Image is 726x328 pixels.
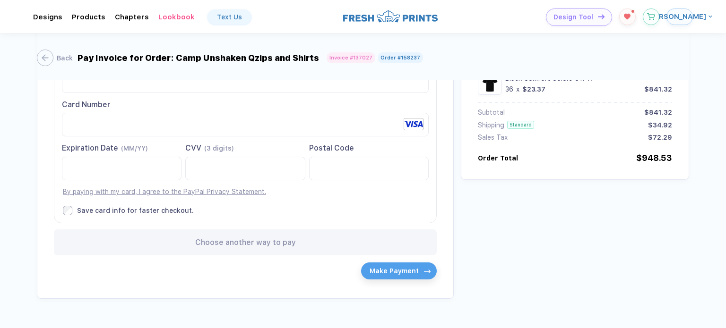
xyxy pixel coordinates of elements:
div: Invoice # 137027 [329,55,372,61]
button: [PERSON_NAME] [666,8,693,25]
iframe: Secure Credit Card Frame - CVV [193,157,297,180]
span: Design Tool [553,13,593,21]
div: Back [57,54,73,62]
button: Back [37,50,73,66]
div: Lookbook [158,13,195,21]
div: Sales Tax [478,134,508,141]
div: Order Total [478,154,518,162]
div: x [515,85,520,93]
iframe: Secure Credit Card Frame - Credit Card Number [70,113,421,136]
iframe: Secure Credit Card Frame - Postal Code [317,157,421,180]
iframe: To enrich screen reader interactions, please activate Accessibility in Grammarly extension settings [70,70,421,93]
div: DesignsToggle dropdown menu [33,13,62,21]
iframe: Secure Credit Card Frame - Expiration Date [70,157,173,180]
div: Postal Code [309,143,429,153]
div: CVV [185,143,305,153]
div: Save card info for faster checkout. [77,206,194,215]
a: By paying with my card, I agree to the PayPal Privacy Statement. [63,188,266,195]
span: Make Payment [370,267,419,275]
a: Text Us [207,9,251,25]
div: LookbookToggle dropdown menu chapters [158,13,195,21]
button: Design Toolicon [546,8,612,26]
div: $948.53 [636,153,672,163]
span: (3 digits) [204,144,234,152]
img: icon [598,14,605,19]
div: $34.92 [648,121,672,129]
div: Shipping [478,121,504,129]
img: icon [424,269,431,273]
div: Card Number [62,100,429,110]
div: $72.29 [648,134,672,141]
sup: 1 [631,10,634,13]
div: Order # 158237 [380,55,420,61]
div: ProductsToggle dropdown menu [72,13,105,21]
div: Standard [507,121,534,129]
div: 36 [505,85,513,93]
div: $841.32 [644,85,672,93]
div: $23.37 [522,85,545,93]
div: Subtotal [478,109,505,116]
div: Text Us [217,13,242,21]
img: 2cc7ae88-33d8-4d57-8a6e-ff758bd3f367_nt_front_1757864487785.jpg [480,74,499,93]
span: [PERSON_NAME] [647,12,706,21]
div: ChaptersToggle dropdown menu chapters [115,13,149,21]
span: (MM/YY) [121,144,148,152]
button: Make Paymenticon [361,262,437,279]
div: Expiration Date [62,143,181,153]
div: Choose another way to pay [54,229,437,255]
span: Choose another way to pay [195,238,296,247]
input: Save card info for faster checkout. [63,206,72,215]
div: $841.32 [644,109,672,116]
div: Pay Invoice for Order: Camp Unshaken Qzips and Shirts [78,53,319,63]
img: logo [343,9,438,24]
